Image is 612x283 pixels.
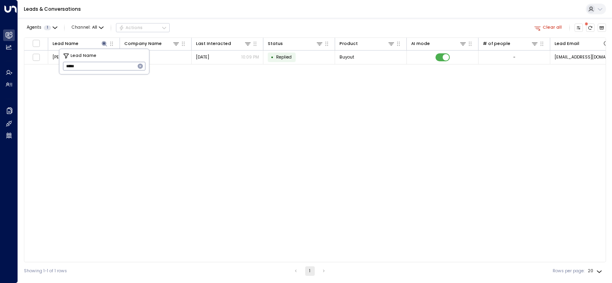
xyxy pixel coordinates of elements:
div: Product [339,40,395,47]
span: Buyout [339,54,354,60]
span: All [92,25,97,30]
div: Lead Name [53,40,78,47]
div: AI mode [411,40,430,47]
div: AI mode [411,40,467,47]
button: Channel:All [69,23,106,32]
span: Sep 24, 2025 [196,54,209,60]
div: 20 [588,266,604,276]
div: - [513,54,516,60]
div: Status [268,40,324,47]
nav: pagination navigation [291,266,329,276]
div: Product [339,40,358,47]
span: Toggle select all [32,39,40,47]
div: Lead Email [555,40,579,47]
span: Channel: [69,23,106,32]
a: Leads & Conversations [24,6,81,12]
span: Rayan Habbab [53,54,87,60]
button: Clear all [532,23,565,32]
button: Agents1 [24,23,59,32]
div: Showing 1-1 of 1 rows [24,268,67,274]
div: Company Name [124,40,180,47]
div: Actions [119,25,143,31]
div: Lead Name [53,40,108,47]
div: # of people [483,40,539,47]
div: Company Name [124,40,162,47]
button: Actions [116,23,170,33]
span: There are new threads available. Refresh the grid to view the latest updates. [586,23,595,32]
span: 1 [44,25,51,30]
div: Last Interacted [196,40,231,47]
div: • [271,52,274,62]
button: Customize [575,23,583,32]
span: Toggle select row [32,53,40,61]
label: Rows per page: [553,268,585,274]
button: Archived Leads [598,23,606,32]
span: Lead Name [71,53,96,59]
div: # of people [483,40,510,47]
div: Lead Email [555,40,610,47]
div: Last Interacted [196,40,252,47]
span: Replied [276,54,292,60]
button: page 1 [305,266,315,276]
td: - [120,51,192,64]
div: Status [268,40,283,47]
div: Button group with a nested menu [116,23,170,33]
span: Agents [27,25,41,30]
p: 10:09 PM [241,54,259,60]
